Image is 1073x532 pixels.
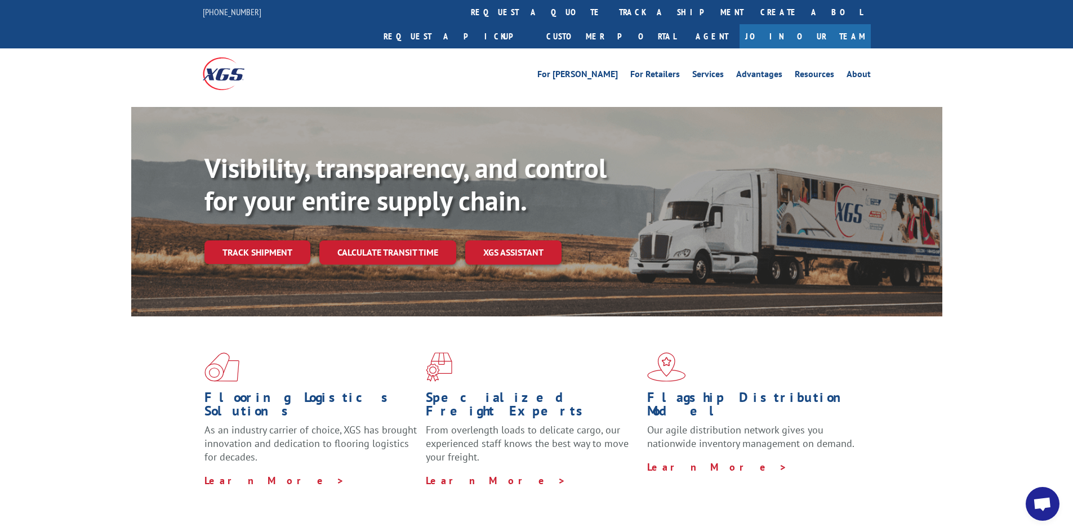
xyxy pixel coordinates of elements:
[795,70,834,82] a: Resources
[375,24,538,48] a: Request a pickup
[740,24,871,48] a: Join Our Team
[684,24,740,48] a: Agent
[426,423,639,473] p: From overlength loads to delicate cargo, our experienced staff knows the best way to move your fr...
[319,240,456,265] a: Calculate transit time
[204,352,239,382] img: xgs-icon-total-supply-chain-intelligence-red
[538,24,684,48] a: Customer Portal
[647,423,854,450] span: Our agile distribution network gives you nationwide inventory management on demand.
[426,474,566,487] a: Learn More >
[692,70,724,82] a: Services
[203,6,261,17] a: [PHONE_NUMBER]
[647,391,860,423] h1: Flagship Distribution Model
[537,70,618,82] a: For [PERSON_NAME]
[204,391,417,423] h1: Flooring Logistics Solutions
[736,70,782,82] a: Advantages
[204,150,607,218] b: Visibility, transparency, and control for your entire supply chain.
[647,461,787,473] a: Learn More >
[1026,487,1059,521] div: Open chat
[204,240,310,264] a: Track shipment
[204,423,417,463] span: As an industry carrier of choice, XGS has brought innovation and dedication to flooring logistics...
[647,352,686,382] img: xgs-icon-flagship-distribution-model-red
[465,240,562,265] a: XGS ASSISTANT
[630,70,680,82] a: For Retailers
[204,474,345,487] a: Learn More >
[847,70,871,82] a: About
[426,352,452,382] img: xgs-icon-focused-on-flooring-red
[426,391,639,423] h1: Specialized Freight Experts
